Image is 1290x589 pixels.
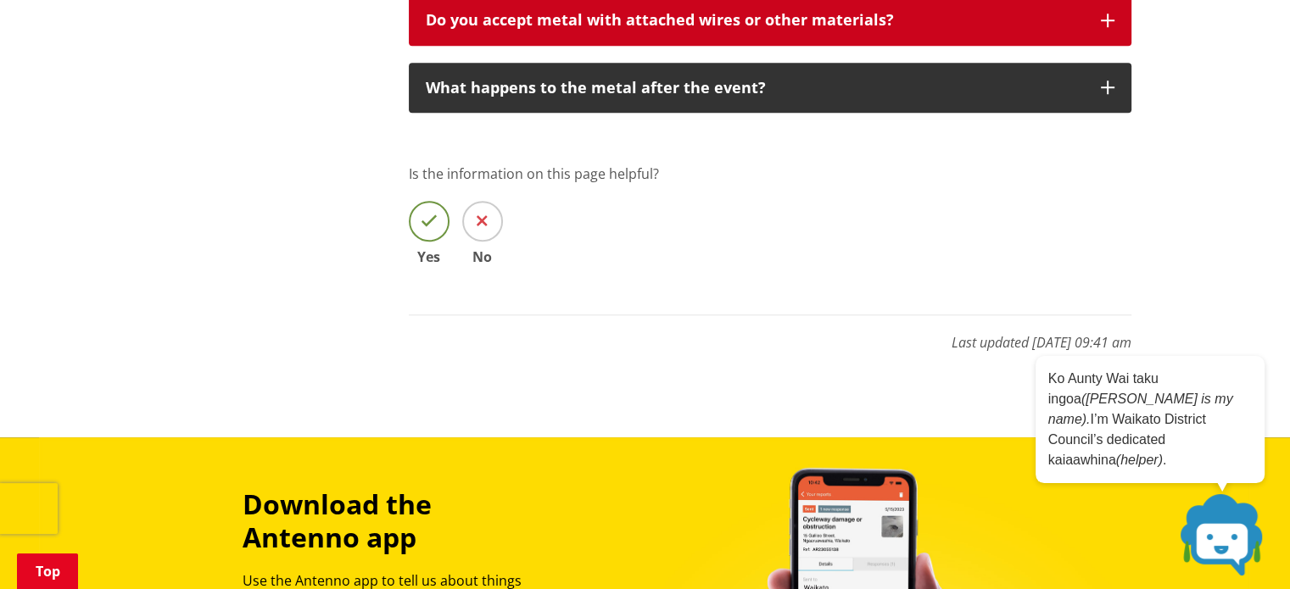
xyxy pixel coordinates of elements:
a: Top [17,553,78,589]
em: ([PERSON_NAME] is my name). [1048,392,1233,426]
div: What happens to the metal after the event? [426,80,1084,97]
span: No [462,250,503,264]
button: What happens to the metal after the event? [409,63,1131,114]
em: (helper) [1116,453,1163,467]
div: Do you accept metal with attached wires or other materials? [426,12,1084,29]
p: Ko Aunty Wai taku ingoa I’m Waikato District Council’s dedicated kaiaawhina . [1048,369,1252,470]
span: Yes [409,250,450,264]
p: Last updated [DATE] 09:41 am [409,314,1131,353]
h3: Download the Antenno app [243,488,550,553]
p: Is the information on this page helpful? [409,164,1131,184]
